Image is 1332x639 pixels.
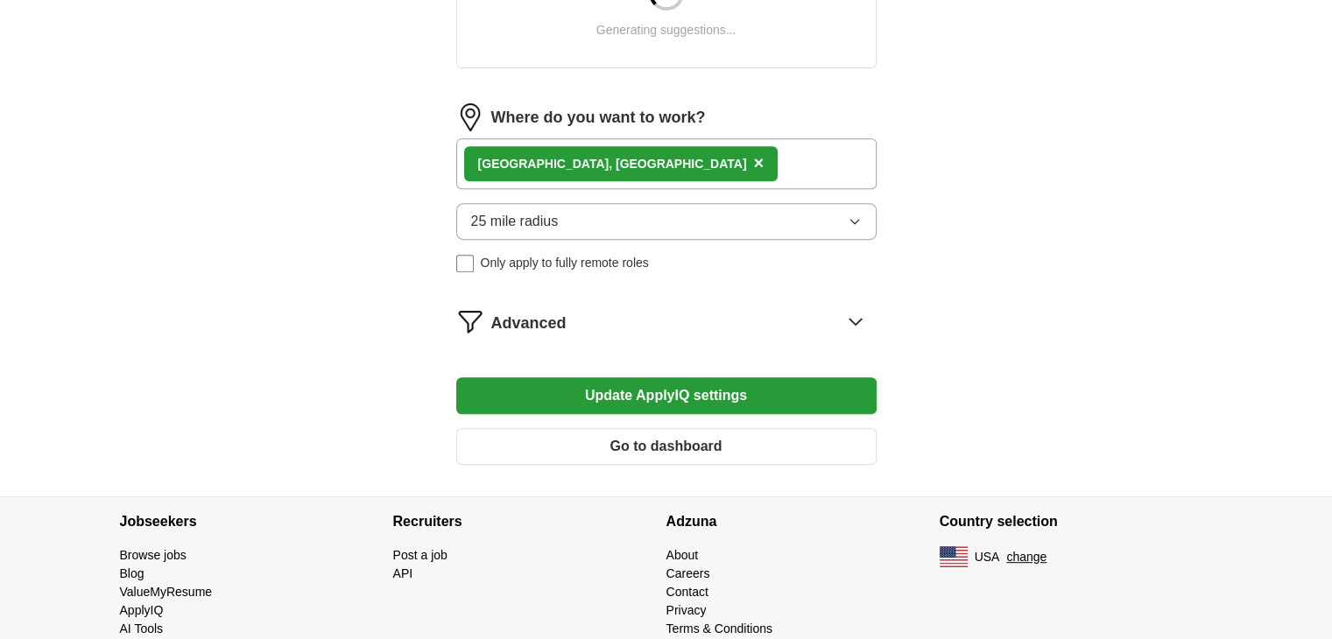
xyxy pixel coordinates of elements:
button: Update ApplyIQ settings [456,377,877,414]
a: ApplyIQ [120,603,164,617]
a: About [666,548,699,562]
a: Privacy [666,603,707,617]
a: API [393,566,413,580]
img: location.png [456,103,484,131]
img: filter [456,307,484,335]
button: × [753,151,764,177]
span: × [753,153,764,172]
span: Advanced [491,312,567,335]
input: Only apply to fully remote roles [456,255,474,272]
span: Only apply to fully remote roles [481,254,649,272]
div: Generating suggestions... [596,21,736,39]
img: US flag [940,546,968,567]
div: [GEOGRAPHIC_DATA], [GEOGRAPHIC_DATA] [478,155,747,173]
a: Contact [666,585,708,599]
a: AI Tools [120,621,164,635]
a: Terms & Conditions [666,621,772,635]
span: USA [975,548,1000,566]
a: Browse jobs [120,548,187,562]
a: ValueMyResume [120,585,213,599]
a: Careers [666,566,710,580]
button: Go to dashboard [456,428,877,465]
span: 25 mile radius [471,211,559,232]
h4: Country selection [940,497,1213,546]
button: 25 mile radius [456,203,877,240]
a: Post a job [393,548,448,562]
button: change [1006,548,1047,566]
label: Where do you want to work? [491,106,706,130]
a: Blog [120,566,144,580]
